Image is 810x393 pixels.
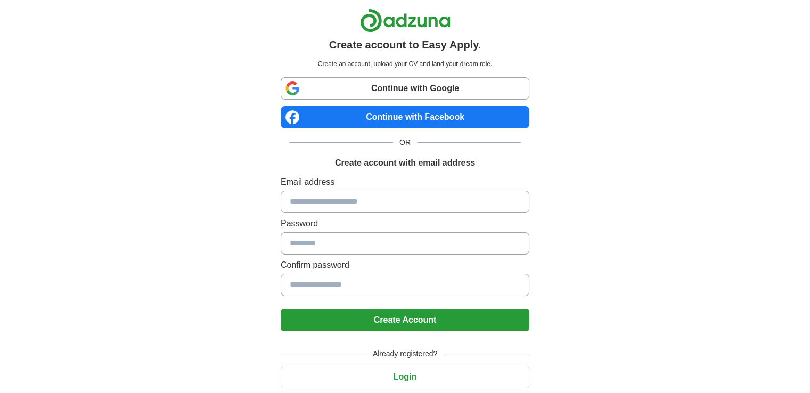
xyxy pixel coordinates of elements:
[281,106,529,128] a: Continue with Facebook
[281,176,529,189] label: Email address
[281,372,529,381] a: Login
[281,366,529,388] button: Login
[366,348,444,359] span: Already registered?
[281,309,529,331] button: Create Account
[281,77,529,100] a: Continue with Google
[283,59,527,69] p: Create an account, upload your CV and land your dream role.
[393,137,417,148] span: OR
[329,37,481,53] h1: Create account to Easy Apply.
[335,157,475,169] h1: Create account with email address
[360,9,451,32] img: Adzuna logo
[281,217,529,230] label: Password
[281,259,529,272] label: Confirm password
